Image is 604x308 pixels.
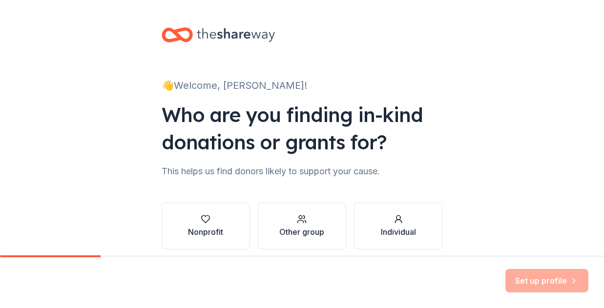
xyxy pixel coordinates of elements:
div: This helps us find donors likely to support your cause. [162,164,443,179]
div: 👋 Welcome, [PERSON_NAME]! [162,78,443,93]
button: Nonprofit [162,203,250,249]
button: Other group [258,203,346,249]
div: Individual [381,226,416,238]
div: Nonprofit [188,226,223,238]
div: Other group [279,226,324,238]
div: Who are you finding in-kind donations or grants for? [162,101,443,156]
button: Individual [354,203,442,249]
